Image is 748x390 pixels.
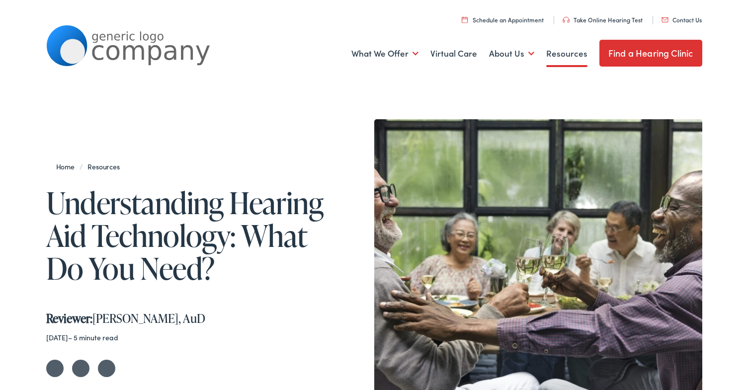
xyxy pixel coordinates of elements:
[83,161,124,171] a: Resources
[563,17,570,23] img: utility icon
[662,17,668,22] img: utility icon
[56,161,125,171] span: /
[46,310,92,326] strong: Reviewer:
[46,186,348,285] h1: Understanding Hearing Aid Technology: What Do You Need?
[430,35,477,72] a: Virtual Care
[46,332,68,342] time: [DATE]
[72,360,89,377] a: Share on Facebook
[46,360,64,377] a: Share on Twitter
[462,15,544,24] a: Schedule an Appointment
[351,35,418,72] a: What We Offer
[563,15,643,24] a: Take Online Hearing Test
[46,333,348,342] div: – 5 minute read
[462,16,468,23] img: utility icon
[98,360,115,377] a: Share on LinkedIn
[489,35,534,72] a: About Us
[546,35,587,72] a: Resources
[56,161,80,171] a: Home
[599,40,702,67] a: Find a Hearing Clinic
[46,297,348,326] div: [PERSON_NAME], AuD
[662,15,702,24] a: Contact Us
